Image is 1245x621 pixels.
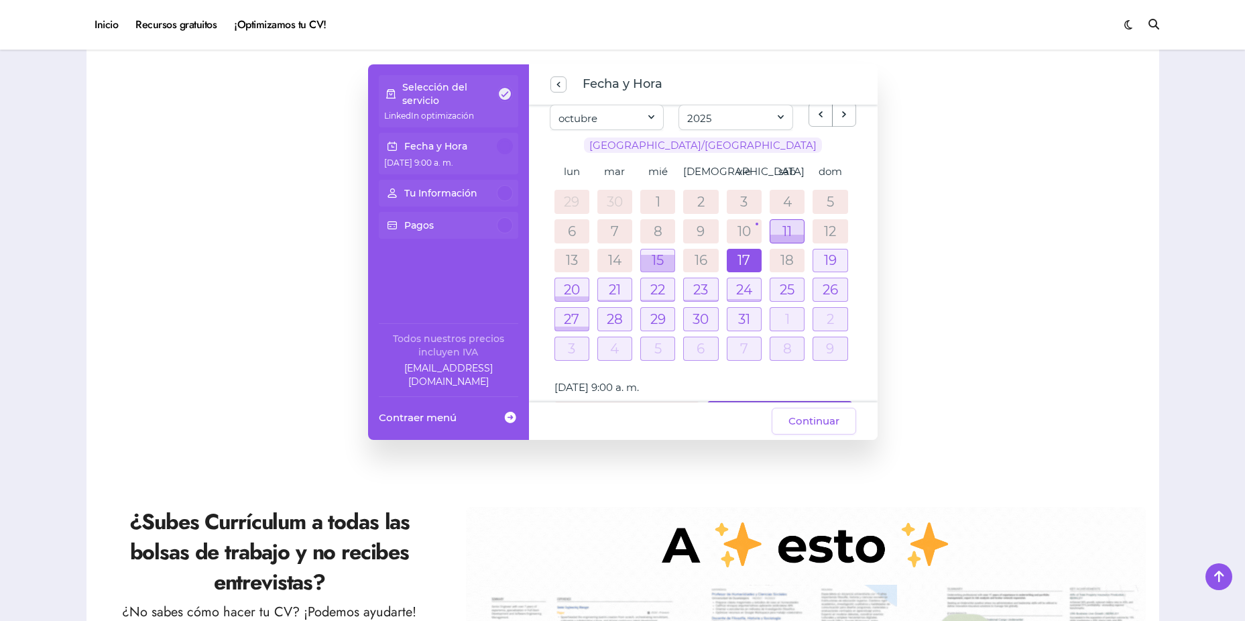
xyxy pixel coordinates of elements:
span: Contraer menú [379,410,457,425]
td: 5 de octubre de 2025 [809,187,851,217]
td: 5 de noviembre de 2025 [636,334,679,363]
span: [DATE] 9:00 a. m. [384,158,453,168]
td: 2 de octubre de 2025 [679,187,722,217]
td: 7 de noviembre de 2025 [723,334,766,363]
td: 20 de octubre de 2025 [550,275,593,304]
td: 2 de noviembre de 2025 [809,304,851,334]
td: 30 de octubre de 2025 [679,304,722,334]
a: Company email: ayuda@elhadadelasvacantes.com [379,361,518,388]
span: Fecha y Hora [583,75,662,94]
a: viernes [737,158,751,184]
td: 1 de octubre de 2025 [636,187,679,217]
button: next month [832,103,856,127]
a: 1 de octubre de 2025 [656,195,660,209]
td: 9 de octubre de 2025 [679,217,722,246]
button: Continuar [772,408,856,435]
td: 18 de octubre de 2025 [766,246,809,276]
td: 22 de octubre de 2025 [636,275,679,304]
td: 30 de septiembre de 2025 [593,187,636,217]
a: 18 de octubre de 2025 [780,253,794,267]
td: 19 de octubre de 2025 [809,246,851,276]
td: 28 de octubre de 2025 [593,304,636,334]
td: 23 de octubre de 2025 [679,275,722,304]
td: 1 de noviembre de 2025 [766,304,809,334]
a: 16 de octubre de 2025 [695,253,707,267]
button: previous step [550,76,567,93]
td: 3 de noviembre de 2025 [550,334,593,363]
div: [DATE] 9:00 a. m. [550,380,856,396]
a: Recursos gratuitos [127,7,225,43]
td: 21 de octubre de 2025 [593,275,636,304]
td: 15 de octubre de 2025 [636,246,679,276]
td: 13 de octubre de 2025 [550,246,593,276]
a: lunes [564,158,580,184]
a: martes [604,158,625,184]
h2: ¿Subes Currículum a todas las bolsas de trabajo y no recibes entrevistas? [100,507,440,597]
a: 8 de octubre de 2025 [654,225,662,238]
td: 9 de noviembre de 2025 [809,334,851,363]
a: 6 de octubre de 2025 [568,225,576,238]
a: 12 de octubre de 2025 [824,225,836,238]
a: domingo [819,158,842,184]
span: Continuar [788,413,839,429]
td: 17 de octubre de 2025 [723,246,766,276]
td: 3 de octubre de 2025 [723,187,766,217]
a: jueves [683,158,805,184]
button: previous month [809,103,833,127]
a: 9 de octubre de 2025 [697,225,705,238]
p: Fecha y Hora [404,139,467,153]
span: octubre [558,112,597,125]
td: 6 de noviembre de 2025 [679,334,722,363]
span: 2025 [687,112,711,125]
a: 7 de octubre de 2025 [611,225,619,238]
a: 5 de octubre de 2025 [827,195,834,209]
a: 2 de octubre de 2025 [697,195,705,209]
td: 6 de octubre de 2025 [550,217,593,246]
td: 14 de octubre de 2025 [593,246,636,276]
td: 10 de octubre de 2025 [723,217,766,246]
a: 10 de octubre de 2025 [737,225,751,238]
td: 8 de noviembre de 2025 [766,334,809,363]
a: 30 de septiembre de 2025 [607,195,623,209]
td: 31 de octubre de 2025 [723,304,766,334]
a: miércoles [648,158,668,184]
p: Pagos [404,219,434,232]
td: 24 de octubre de 2025 [723,275,766,304]
td: 8 de octubre de 2025 [636,217,679,246]
a: Inicio [86,7,127,43]
td: 25 de octubre de 2025 [766,275,809,304]
span: [GEOGRAPHIC_DATA]/[GEOGRAPHIC_DATA] [584,137,822,153]
a: ¡Optimizamos tu CV! [225,7,335,43]
td: 29 de octubre de 2025 [636,304,679,334]
div: 9:00 a. m. - 10:00 a. m. [707,401,852,428]
p: Tu Información [404,186,477,200]
td: 29 de septiembre de 2025 [550,187,593,217]
td: 12 de octubre de 2025 [809,217,851,246]
td: 4 de octubre de 2025 [766,187,809,217]
a: 14 de octubre de 2025 [608,253,621,267]
span: LinkedIn optimización [384,111,474,121]
a: sábado [778,158,796,184]
td: 11 de octubre de 2025 [766,217,809,246]
td: 7 de octubre de 2025 [593,217,636,246]
p: Selección del servicio [402,80,497,107]
div: Todos nuestros precios incluyen IVA [379,332,518,359]
a: 29 de septiembre de 2025 [564,195,579,209]
td: 27 de octubre de 2025 [550,304,593,334]
a: 4 de octubre de 2025 [783,195,792,209]
td: 26 de octubre de 2025 [809,275,851,304]
a: 3 de octubre de 2025 [740,195,748,209]
td: 4 de noviembre de 2025 [593,334,636,363]
td: 16 de octubre de 2025 [679,246,722,276]
a: 13 de octubre de 2025 [566,253,578,267]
